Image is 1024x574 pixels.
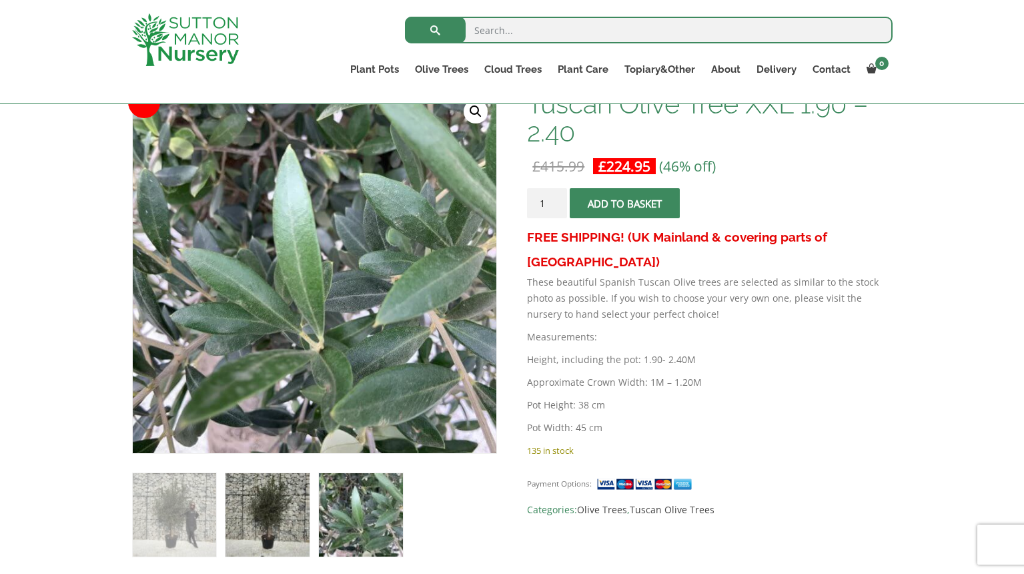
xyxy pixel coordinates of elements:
a: Topiary&Other [616,60,703,79]
p: 135 in stock [527,443,892,459]
a: View full-screen image gallery [464,99,488,123]
a: Olive Trees [577,503,627,516]
a: Contact [805,60,859,79]
img: logo [132,13,239,66]
a: 0 [859,60,893,79]
h1: Tuscan Olive Tree XXL 1.90 – 2.40 [527,90,892,146]
img: Tuscan Olive Tree XXL 1.90 - 2.40 - Image 3 [319,473,402,557]
span: (46% off) [659,157,716,176]
h3: FREE SHIPPING! (UK Mainland & covering parts of [GEOGRAPHIC_DATA]) [527,225,892,274]
p: Height, including the pot: 1.90- 2.40M [527,352,892,368]
button: Add to basket [570,188,680,218]
p: Approximate Crown Width: 1M – 1.20M [527,374,892,390]
a: Olive Trees [407,60,476,79]
bdi: 415.99 [532,157,584,176]
span: 0 [875,57,889,70]
input: Product quantity [527,188,567,218]
img: payment supported [596,477,696,491]
a: Plant Pots [342,60,407,79]
input: Search... [405,17,893,43]
a: About [703,60,748,79]
span: Categories: , [527,502,892,518]
a: Delivery [748,60,805,79]
a: Plant Care [550,60,616,79]
small: Payment Options: [527,479,592,489]
p: These beautiful Spanish Tuscan Olive trees are selected as similar to the stock photo as possible... [527,274,892,322]
span: £ [532,157,540,176]
a: Tuscan Olive Trees [630,503,714,516]
p: Pot Height: 38 cm [527,397,892,413]
img: Tuscan Olive Tree XXL 1.90 - 2.40 [133,473,216,557]
span: £ [598,157,606,176]
p: Pot Width: 45 cm [527,420,892,436]
a: Cloud Trees [476,60,550,79]
img: Tuscan Olive Tree XXL 1.90 - 2.40 - Image 2 [225,473,309,557]
bdi: 224.95 [598,157,650,176]
p: Measurements: [527,329,892,345]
